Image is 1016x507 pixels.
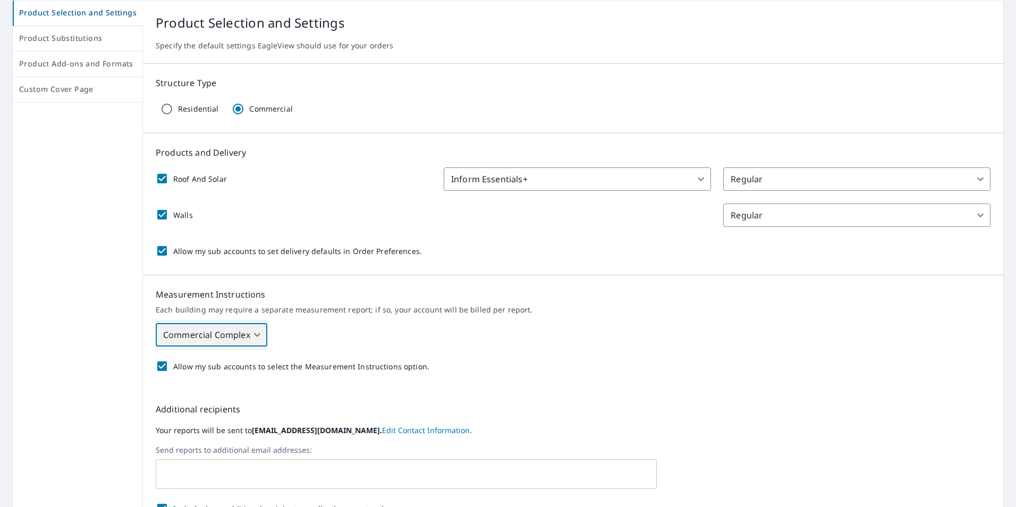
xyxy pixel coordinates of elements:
p: Allow my sub accounts to select the Measurement Instructions option. [173,361,429,372]
span: Product Substitutions [19,32,136,45]
div: Regular [723,167,990,191]
p: Each building may require a separate measurement report; if so, your account will be billed per r... [156,305,990,315]
p: Structure Type [156,77,990,89]
p: Product Selection and Settings [156,13,990,32]
label: Your reports will be sent to [156,424,990,437]
p: Allow my sub accounts to set delivery defaults in Order Preferences. [173,246,422,257]
a: EditContactInfo [382,425,472,435]
span: Product Add-ons and Formats [19,57,136,71]
div: Regular [723,204,990,227]
p: Measurement Instructions [156,288,990,301]
p: Additional recipients [156,403,990,416]
label: Send reports to additional email addresses: [156,445,990,455]
div: Commercial Complex [156,320,267,350]
p: Walls [173,209,193,221]
p: Commercial [249,104,292,114]
p: Products and Delivery [156,146,990,159]
span: Product Selection and Settings [19,6,137,20]
p: Residential [178,104,218,114]
p: Specify the default settings EagleView should use for your orders [156,41,990,50]
span: Custom Cover Page [19,83,136,96]
div: tab-list [13,1,143,103]
div: Inform Essentials+ [444,167,711,191]
b: [EMAIL_ADDRESS][DOMAIN_NAME]. [252,425,382,435]
p: Roof And Solar [173,173,227,184]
